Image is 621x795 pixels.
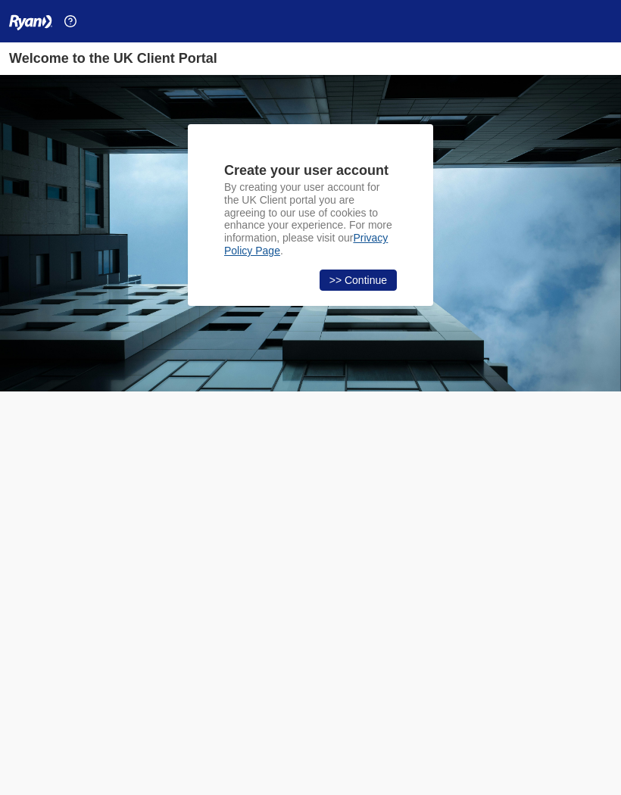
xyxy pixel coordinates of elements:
[224,181,397,257] p: By creating your user account for the UK Client portal you are agreeing to our use of cookies to ...
[320,270,397,291] a: >> Continue
[224,161,397,181] div: Create your user account
[64,15,76,27] img: Help
[9,48,217,69] div: Welcome to the UK Client Portal
[224,232,388,257] a: Privacy Policy Page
